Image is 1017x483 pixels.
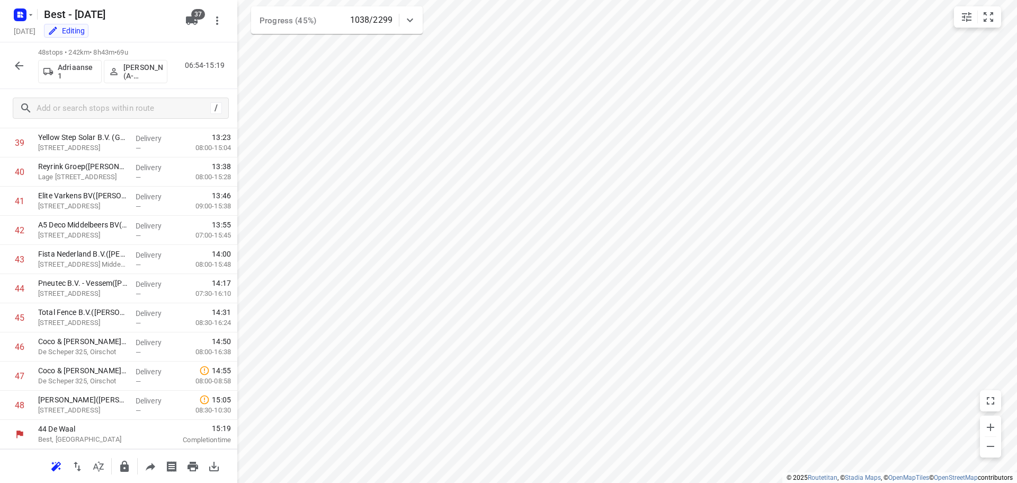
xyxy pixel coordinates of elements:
span: 14:00 [212,249,231,259]
span: 69u [117,48,128,56]
p: 07:00-15:45 [179,230,231,241]
p: 08:00-15:28 [179,172,231,182]
p: De Scheper 325, Oirschot [38,376,127,387]
p: Adriaanse 1 [58,63,97,80]
p: Coco & Sebas (Aimee van Mullem) [38,336,127,347]
span: — [136,290,141,298]
p: 08:00-15:48 [179,259,231,270]
button: More [207,10,228,31]
p: Delivery [136,191,175,202]
span: — [136,232,141,240]
span: — [136,261,141,269]
a: OpenMapTiles [888,474,929,481]
span: Sort by time window [88,461,109,471]
p: Industrieweg 8, Middelbeers [38,230,127,241]
span: 13:23 [212,132,231,143]
p: Delivery [136,162,175,173]
button: [PERSON_NAME] (A-flexibleservice - Best - ZZP) [104,60,167,83]
p: Delivery [136,308,175,319]
span: 37 [191,9,205,20]
p: Delivery [136,396,175,406]
p: Fista Nederland B.V.(Marc Vinken) [38,249,127,259]
span: 14:55 [212,365,231,376]
span: — [136,144,141,152]
h5: Rename [40,6,177,23]
button: 37 [181,10,202,31]
p: Delivery [136,366,175,377]
p: Coco & Sebas (Aimee van Mullem) [38,365,127,376]
p: Souliman Aoussar (A-flexibleservice - Best - ZZP) [123,63,163,80]
p: Delivery [136,279,175,289]
p: 08:30-10:30 [179,405,231,416]
span: Reoptimize route [46,461,67,471]
span: — [136,377,141,385]
p: [STREET_ADDRESS] [38,201,127,212]
p: Total Fence B.V.(Martine Raaijmakers) [38,307,127,318]
svg: Late [199,365,210,376]
span: 14:31 [212,307,231,318]
span: Share route [140,461,161,471]
div: small contained button group [954,6,1001,28]
span: Reverse route [67,461,88,471]
button: Fit zoom [978,6,999,28]
span: Print route [182,461,203,471]
p: Delivery [136,221,175,231]
p: Yellow Step Solar B.V. (Greenchoice Integrated) - Locatie Hilvarenbeek(Pedro de Sousa) [38,132,127,143]
li: © 2025 , © , © © contributors [787,474,1013,481]
button: Map settings [956,6,977,28]
p: Het Ven 35, Oost-, West- En Middelbeers [38,259,127,270]
span: 14:50 [212,336,231,347]
div: Progress (45%)1038/2299 [251,6,423,34]
button: Lock route [114,456,135,477]
span: 13:38 [212,161,231,172]
div: 45 [15,313,24,323]
div: 46 [15,342,24,352]
p: 08:00-08:58 [179,376,231,387]
p: Rijkesluisstraat 25, Oirschot [38,405,127,416]
p: Delivery [136,250,175,260]
span: Print shipping labels [161,461,182,471]
span: — [136,203,141,210]
span: 14:17 [212,278,231,288]
p: De Scheper 325, Oirschot [38,347,127,357]
span: — [136,348,141,356]
span: 15:19 [161,423,231,434]
span: 13:46 [212,190,231,201]
p: 07:30-16:10 [179,288,231,299]
p: Delivery [136,133,175,144]
span: Progress (45%) [260,16,316,25]
p: Elite Varkens BV(Joep van der Meijden) [38,190,127,201]
svg: Late [199,394,210,405]
p: [STREET_ADDRESS] [38,288,127,299]
span: Download route [203,461,225,471]
div: 41 [15,196,24,206]
div: / [210,102,222,114]
span: — [136,319,141,327]
button: Adriaanse 1 [38,60,102,83]
p: 06:54-15:19 [185,60,229,71]
p: 08:30-16:24 [179,318,231,328]
div: 43 [15,254,24,265]
a: Stadia Maps [845,474,881,481]
p: Reyrink Groep(Kim van Riel) [38,161,127,172]
div: You are currently in edit mode. [48,25,85,36]
p: 09:00-15:38 [179,201,231,212]
input: Add or search stops within route [37,100,210,117]
span: • [114,48,117,56]
p: Kromstraat 5, Hilvarenbeek [38,143,127,153]
div: 40 [15,167,24,177]
p: [STREET_ADDRESS] [38,318,127,328]
span: 13:55 [212,219,231,230]
span: — [136,173,141,181]
p: Lage Haghorst 15, Haghorst [38,172,127,182]
div: 47 [15,371,24,381]
p: 48 stops • 242km • 8h43m [38,48,167,58]
p: Pneutec B.V. - Vessem(Pascal Voets) [38,278,127,288]
p: 44 De Waal [38,424,148,434]
div: 44 [15,284,24,294]
p: Best, [GEOGRAPHIC_DATA] [38,434,148,445]
p: 1038/2299 [350,14,392,27]
h5: Project date [10,25,40,37]
div: 42 [15,225,24,235]
p: A5 Deco Middelbeers BV(Mirian Raes) [38,219,127,230]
